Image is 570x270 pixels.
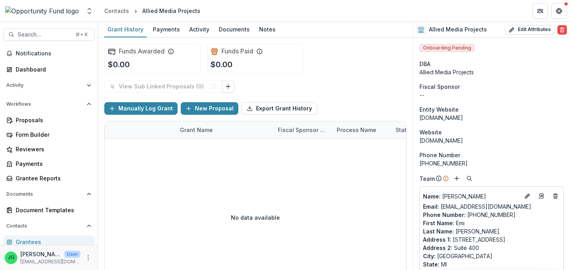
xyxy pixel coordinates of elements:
[101,5,132,17] a: Contacts
[186,22,212,37] a: Activity
[423,228,454,235] span: Last Name :
[535,190,548,202] a: Go to contact
[256,24,279,35] div: Notes
[273,126,332,134] div: Fiscal Sponsor Name
[3,47,94,60] button: Notifications
[551,3,567,19] button: Get Help
[419,60,430,68] span: DBA
[104,22,147,37] a: Grant History
[84,253,93,263] button: More
[419,159,564,167] div: [PHONE_NUMBER]
[3,63,94,76] a: Dashboard
[391,121,450,138] div: Status
[423,211,560,219] p: [PHONE_NUMBER]
[419,91,564,99] div: --
[423,244,452,251] span: Address 2 :
[423,235,560,244] p: [STREET_ADDRESS]
[119,48,165,55] h2: Funds Awarded
[532,3,548,19] button: Partners
[423,220,454,226] span: First Name :
[3,79,94,92] button: Open Activity
[3,98,94,110] button: Open Workflows
[557,25,567,35] button: Delete
[419,68,564,76] div: Allied Media Projects
[423,202,531,211] a: Email: [EMAIL_ADDRESS][DOMAIN_NAME]
[332,121,391,138] div: Process Name
[423,192,519,200] p: [PERSON_NAME]
[119,83,207,90] p: View Sub Linked Proposals ( 0 )
[104,80,222,93] button: View Sub Linked Proposals (0)
[16,238,88,246] div: Grantees
[175,121,273,138] div: Grant Name
[6,83,84,88] span: Activity
[423,253,436,259] span: City :
[16,160,88,168] div: Payments
[186,24,212,35] div: Activity
[423,252,560,260] p: [GEOGRAPHIC_DATA]
[3,114,94,127] a: Proposals
[419,114,564,122] div: [DOMAIN_NAME]
[64,251,80,258] p: User
[16,116,88,124] div: Proposals
[221,48,253,55] h2: Funds Paid
[256,22,279,37] a: Notes
[8,255,15,260] div: Jake Goodman
[216,24,253,35] div: Documents
[423,261,439,268] span: State :
[16,206,88,214] div: Document Templates
[523,191,532,201] button: Edit
[419,151,460,159] span: Phone Number
[150,24,183,35] div: Payments
[419,83,460,91] span: Fiscal Sponsor
[429,26,487,33] h2: Allied Media Projects
[423,193,441,200] span: Name :
[142,7,200,15] div: Allied Media Projects
[16,145,88,153] div: Reviewers
[211,59,232,70] p: $0.00
[3,128,94,141] a: Form Builder
[20,258,80,265] p: [EMAIL_ADDRESS][DOMAIN_NAME]
[423,236,451,243] span: Address 1 :
[101,5,203,17] nav: breadcrumb
[423,244,560,252] p: Suite 400
[150,22,183,37] a: Payments
[423,219,560,227] p: Emi
[3,235,94,248] a: Grantees
[3,172,94,185] a: Grantee Reports
[332,126,381,134] div: Process Name
[3,143,94,156] a: Reviewers
[3,28,94,41] button: Search...
[108,59,130,70] p: $0.00
[16,65,88,73] div: Dashboard
[6,191,84,197] span: Documents
[74,30,89,39] div: ⌘ + K
[222,80,234,93] button: Link Grants
[3,157,94,170] a: Payments
[551,191,560,201] button: Deletes
[505,25,554,35] button: Edit Attributes
[3,188,94,200] button: Open Documents
[465,174,474,183] button: Search
[273,121,332,138] div: Fiscal Sponsor Name
[423,227,560,235] p: [PERSON_NAME]
[175,126,218,134] div: Grant Name
[452,174,461,183] button: Add
[5,6,79,16] img: Opportunity Fund logo
[20,250,61,258] p: [PERSON_NAME]
[419,128,442,136] span: Website
[3,204,94,217] a: Document Templates
[423,211,466,218] span: Phone Number :
[3,220,94,232] button: Open Contacts
[16,50,91,57] span: Notifications
[16,174,88,182] div: Grantee Reports
[104,102,178,115] button: Manually Log Grant
[104,24,147,35] div: Grant History
[84,3,95,19] button: Open entity switcher
[18,31,71,38] span: Search...
[423,203,439,210] span: Email:
[6,223,84,229] span: Contacts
